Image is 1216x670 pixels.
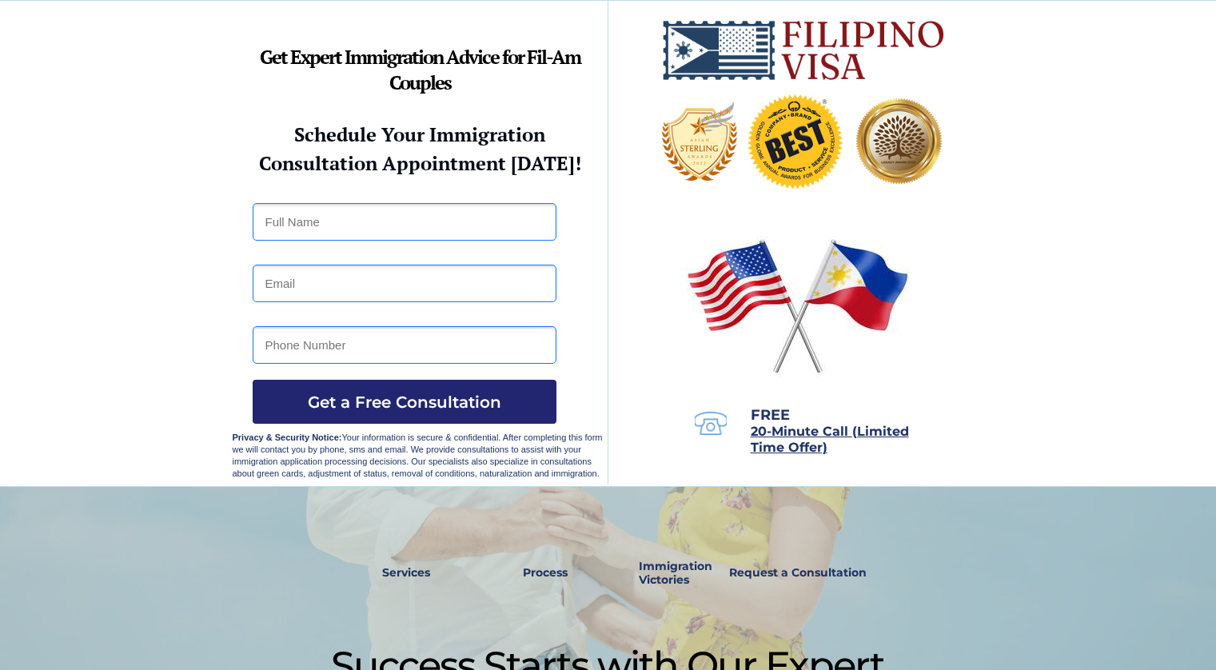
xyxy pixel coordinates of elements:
[382,565,430,580] strong: Services
[515,555,576,592] a: Process
[722,555,874,592] a: Request a Consultation
[632,555,686,592] a: Immigration Victories
[729,565,867,580] strong: Request a Consultation
[259,150,581,176] strong: Consultation Appointment [DATE]!
[294,122,545,147] strong: Schedule Your Immigration
[751,425,909,454] a: 20-Minute Call (Limited Time Offer)
[751,406,790,424] span: FREE
[253,393,556,412] span: Get a Free Consultation
[523,565,568,580] strong: Process
[233,433,603,478] span: Your information is secure & confidential. After completing this form we will contact you by phon...
[372,555,441,592] a: Services
[253,326,556,364] input: Phone Number
[253,265,556,302] input: Email
[253,203,556,241] input: Full Name
[260,44,580,95] strong: Get Expert Immigration Advice for Fil-Am Couples
[253,380,556,424] button: Get a Free Consultation
[233,433,342,442] strong: Privacy & Security Notice:
[751,424,909,455] span: 20-Minute Call (Limited Time Offer)
[639,559,712,587] strong: Immigration Victories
